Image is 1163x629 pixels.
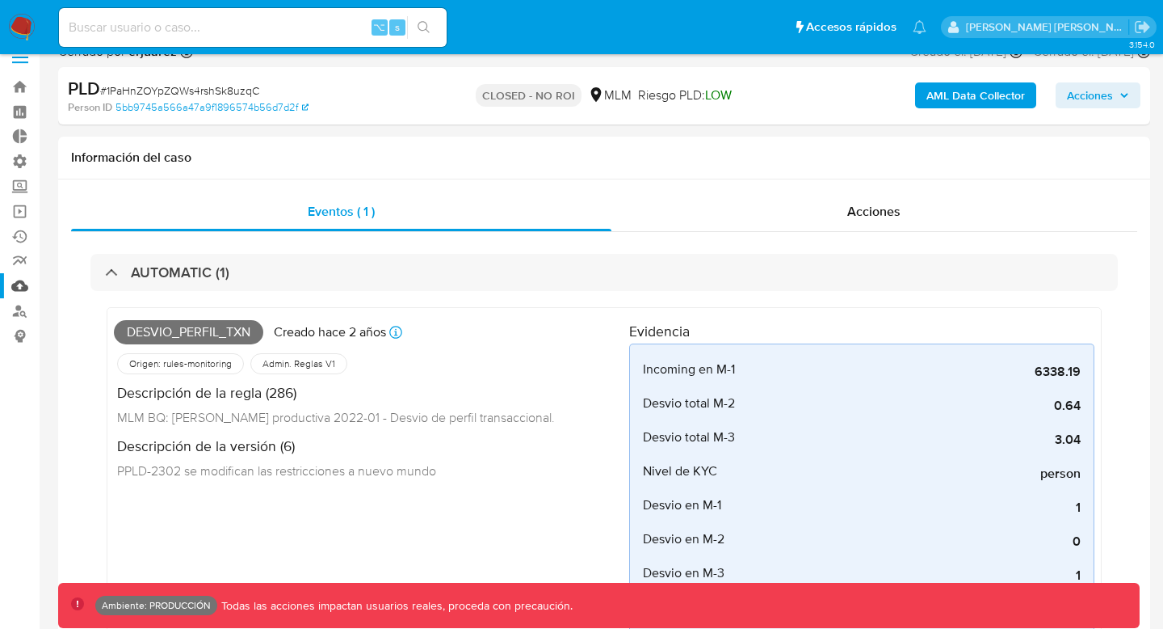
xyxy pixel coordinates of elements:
span: 1 [838,500,1081,516]
span: 6338.19 [838,364,1081,380]
div: MLM [588,87,632,104]
button: search-icon [407,16,440,39]
p: Todas las acciones impactan usuarios reales, proceda con precaución. [217,598,573,614]
div: AUTOMATIC (1) [90,254,1118,291]
p: Creado hace 2 años [274,323,386,341]
h4: Descripción de la versión (6) [117,437,555,455]
a: Notificaciones [913,20,926,34]
span: ⌥ [373,19,385,35]
span: Origen: rules-monitoring [128,357,233,370]
span: Desvio total M-3 [643,429,735,445]
span: 1 [838,568,1081,584]
b: PLD [68,75,100,101]
h3: AUTOMATIC (1) [131,264,229,281]
span: MLM BQ: [PERSON_NAME] productiva 2022-01 - Desvio de perfil transaccional. [117,408,555,426]
span: Nivel de KYC [643,463,717,479]
p: stella.andriano@mercadolibre.com [966,19,1129,35]
b: Person ID [68,100,112,115]
span: PPLD-2302 se modifican las restricciones a nuevo mundo [117,462,436,479]
span: Accesos rápidos [806,19,896,36]
span: LOW [705,86,732,104]
span: Incoming en M-1 [643,361,735,378]
span: Acciones [847,202,901,221]
button: AML Data Collector [915,82,1036,108]
b: AML Data Collector [926,82,1025,108]
span: Riesgo PLD: [638,87,732,104]
span: Desvio en M-1 [643,497,721,513]
button: Acciones [1056,82,1140,108]
h4: Descripción de la regla (286) [117,384,555,402]
span: Desvio total M-2 [643,395,735,412]
p: Ambiente: PRODUCCIÓN [102,602,211,609]
input: Buscar usuario o caso... [59,17,447,38]
span: 3.04 [838,432,1081,448]
h1: Información del caso [71,150,1137,166]
span: Desvio en M-3 [643,565,724,581]
h4: Evidencia [629,323,1094,340]
span: Eventos ( 1 ) [308,202,375,221]
span: DESVIO_PERFIL_TXN [114,320,263,344]
span: 0 [838,534,1081,550]
span: 0.64 [838,398,1081,414]
span: # 1PaHnZOYpZQWs4rshSk8uzqC [100,82,259,99]
span: 3.154.0 [1129,38,1155,51]
span: s [395,19,400,35]
p: CLOSED - NO ROI [476,84,581,107]
span: Desvio en M-2 [643,531,724,547]
span: person [838,466,1081,482]
a: Salir [1134,19,1151,36]
span: Acciones [1067,82,1113,108]
span: Admin. Reglas V1 [261,357,337,370]
a: 5bb9745a566a47a9f1896574b56d7d2f [115,100,309,115]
